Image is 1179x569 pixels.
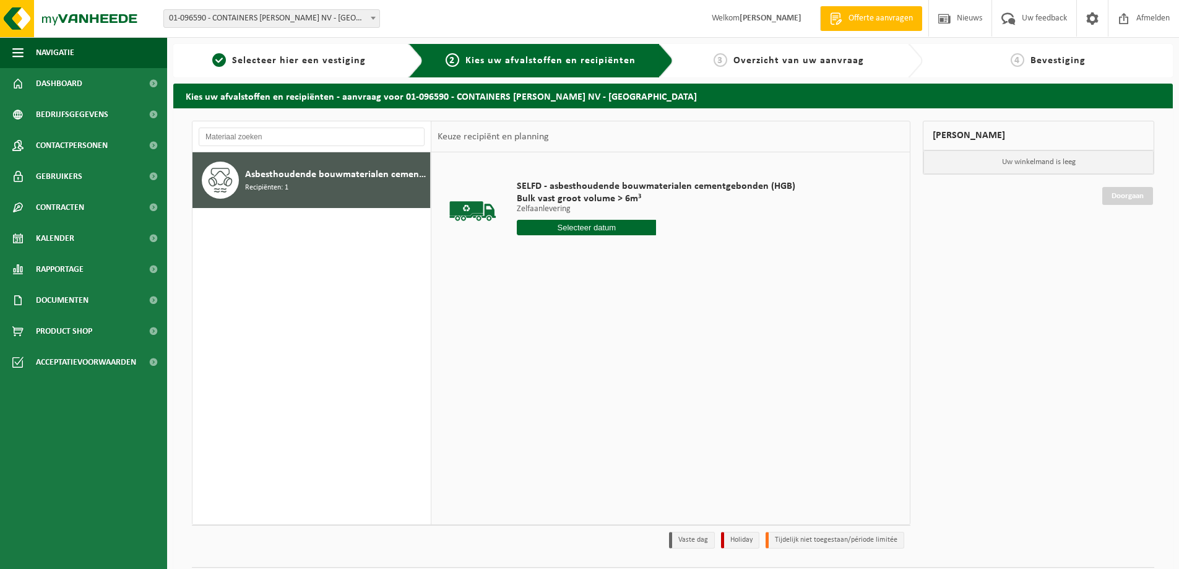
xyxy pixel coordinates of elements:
p: Zelfaanlevering [517,205,795,214]
a: Offerte aanvragen [820,6,922,31]
input: Materiaal zoeken [199,128,425,146]
span: 2 [446,53,459,67]
span: Bedrijfsgegevens [36,99,108,130]
a: 1Selecteer hier een vestiging [179,53,399,68]
span: Bulk vast groot volume > 6m³ [517,193,795,205]
div: Keuze recipiënt en planning [431,121,555,152]
li: Vaste dag [669,532,715,549]
span: Dashboard [36,68,82,99]
span: Product Shop [36,316,92,347]
span: Gebruikers [36,161,82,192]
span: Contracten [36,192,84,223]
span: Selecteer hier een vestiging [232,56,366,66]
span: Kies uw afvalstoffen en recipiënten [465,56,636,66]
span: SELFD - asbesthoudende bouwmaterialen cementgebonden (HGB) [517,180,795,193]
a: Doorgaan [1102,187,1153,205]
span: Recipiënten: 1 [245,182,288,194]
span: 4 [1011,53,1024,67]
div: [PERSON_NAME] [923,121,1154,150]
p: Uw winkelmand is leeg [923,150,1154,174]
span: Documenten [36,285,89,316]
span: Offerte aanvragen [845,12,916,25]
button: Asbesthoudende bouwmaterialen cementgebonden (hechtgebonden) Recipiënten: 1 [192,152,431,208]
li: Holiday [721,532,759,549]
strong: [PERSON_NAME] [740,14,801,23]
span: 1 [212,53,226,67]
li: Tijdelijk niet toegestaan/période limitée [766,532,904,549]
span: Acceptatievoorwaarden [36,347,136,378]
span: 3 [714,53,727,67]
span: Asbesthoudende bouwmaterialen cementgebonden (hechtgebonden) [245,167,427,182]
h2: Kies uw afvalstoffen en recipiënten - aanvraag voor 01-096590 - CONTAINERS [PERSON_NAME] NV - [GE... [173,84,1173,108]
span: Bevestiging [1030,56,1086,66]
input: Selecteer datum [517,220,656,235]
span: Kalender [36,223,74,254]
span: Overzicht van uw aanvraag [733,56,864,66]
span: 01-096590 - CONTAINERS JAN HAECK NV - BRUGGE [163,9,380,28]
span: Navigatie [36,37,74,68]
span: Rapportage [36,254,84,285]
span: 01-096590 - CONTAINERS JAN HAECK NV - BRUGGE [164,10,379,27]
span: Contactpersonen [36,130,108,161]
